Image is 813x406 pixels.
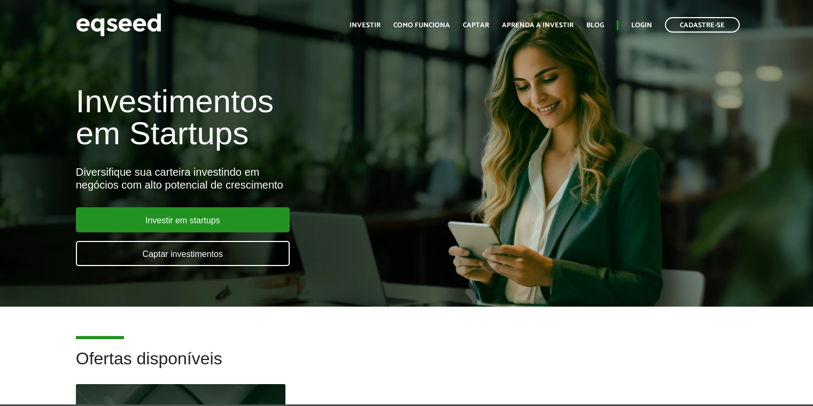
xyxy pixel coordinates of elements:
a: Login [631,22,652,29]
h1: Investimentos em Startups [76,85,467,150]
h2: Ofertas disponíveis [76,349,738,384]
a: Investir [350,22,381,29]
a: Aprenda a investir [502,22,574,29]
div: Diversifique sua carteira investindo em negócios com alto potencial de crescimento [76,166,467,191]
a: Cadastre-se [665,17,740,33]
a: Investir em startups [76,207,290,232]
a: Captar investimentos [76,241,290,266]
a: Blog [586,22,604,29]
img: EqSeed [76,11,161,39]
a: Captar [463,22,489,29]
a: Como funciona [393,22,450,29]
